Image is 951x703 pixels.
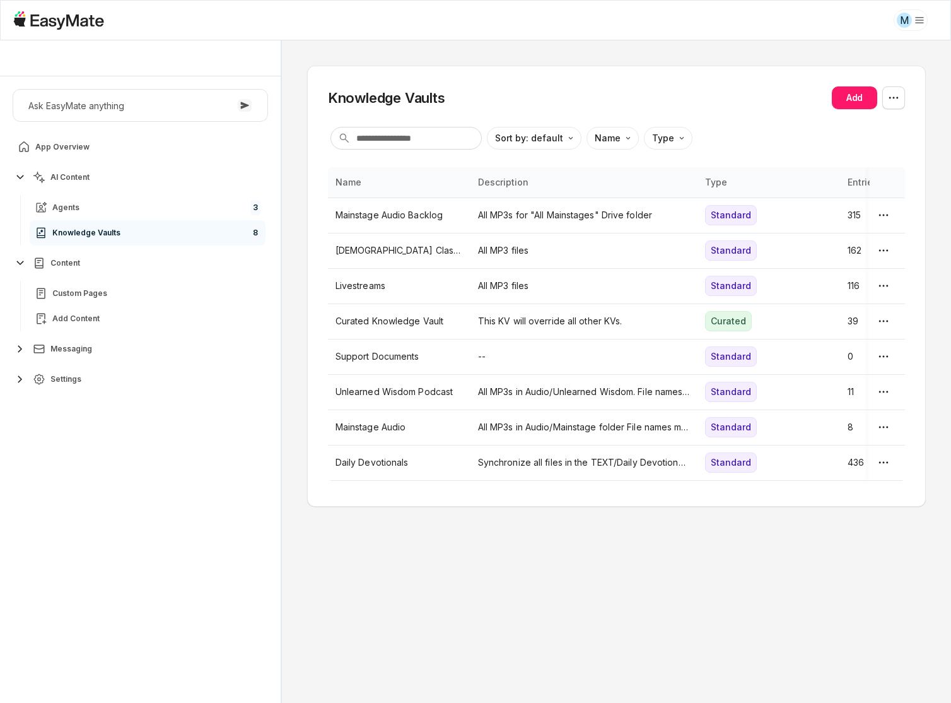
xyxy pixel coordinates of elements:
p: All MP3s in Audio/Unlearned Wisdom. File names must end in ".mp3" [478,385,690,399]
span: Custom Pages [52,288,107,298]
p: 436 [848,456,926,470]
p: Mainstage Audio Backlog [335,208,463,222]
p: 0 [848,350,926,363]
button: Ask EasyMate anything [13,89,268,122]
th: Name [328,167,470,198]
div: Standard [705,205,757,225]
span: 3 [250,200,260,215]
button: Sort by: default [487,127,581,150]
p: Curated Knowledge Vault [335,314,463,328]
a: Custom Pages [30,281,265,306]
p: Unlearned Wisdom Podcast [335,385,463,399]
span: Settings [50,374,81,384]
p: All MP3 files [478,244,690,257]
p: Type [652,131,674,145]
a: App Overview [13,134,268,160]
p: This KV will override all other KVs. [478,314,690,328]
p: -- [478,350,690,363]
p: 116 [848,279,926,293]
a: Knowledge Vaults8 [30,220,265,245]
span: Agents [52,203,79,213]
div: Standard [705,240,757,261]
th: Description [470,167,697,198]
a: Agents3 [30,195,265,220]
button: Add [832,86,877,109]
p: Sort by: default [495,131,563,145]
span: 8 [250,225,260,240]
div: Curated [705,311,752,331]
span: Content [50,258,80,268]
p: 315 [848,208,926,222]
p: 162 [848,244,926,257]
p: Name [595,131,621,145]
th: Type [697,167,840,198]
p: Mainstage Audio [335,420,463,434]
button: Messaging [13,336,268,362]
div: Standard [705,452,757,473]
div: Standard [705,346,757,367]
p: Synchronize all files in the TEXT/Daily Devotional folder. All file names must end in ".txt" [478,456,690,470]
p: All MP3s for "All Mainstages" Drive folder [478,208,690,222]
th: Entries [840,167,933,198]
p: [DEMOGRAPHIC_DATA] Classes [335,244,463,257]
div: Standard [705,276,757,296]
div: Standard [705,417,757,437]
button: Type [644,127,692,150]
span: Add Content [52,314,100,324]
p: All MP3 files [478,279,690,293]
h2: Knowledge Vaults [328,88,445,107]
span: AI Content [50,172,90,182]
span: Knowledge Vaults [52,228,120,238]
button: Settings [13,367,268,392]
button: Content [13,251,268,276]
span: App Overview [35,142,90,152]
div: M [897,13,912,28]
button: AI Content [13,165,268,190]
p: 11 [848,385,926,399]
div: Standard [705,382,757,402]
p: 8 [848,420,926,434]
p: 39 [848,314,926,328]
span: Messaging [50,344,92,354]
p: Daily Devotionals [335,456,463,470]
button: Name [586,127,639,150]
p: All MP3s in Audio/Mainstage folder File names must end in ".mp3" [478,420,690,434]
p: Support Documents [335,350,463,363]
p: Livestreams [335,279,463,293]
